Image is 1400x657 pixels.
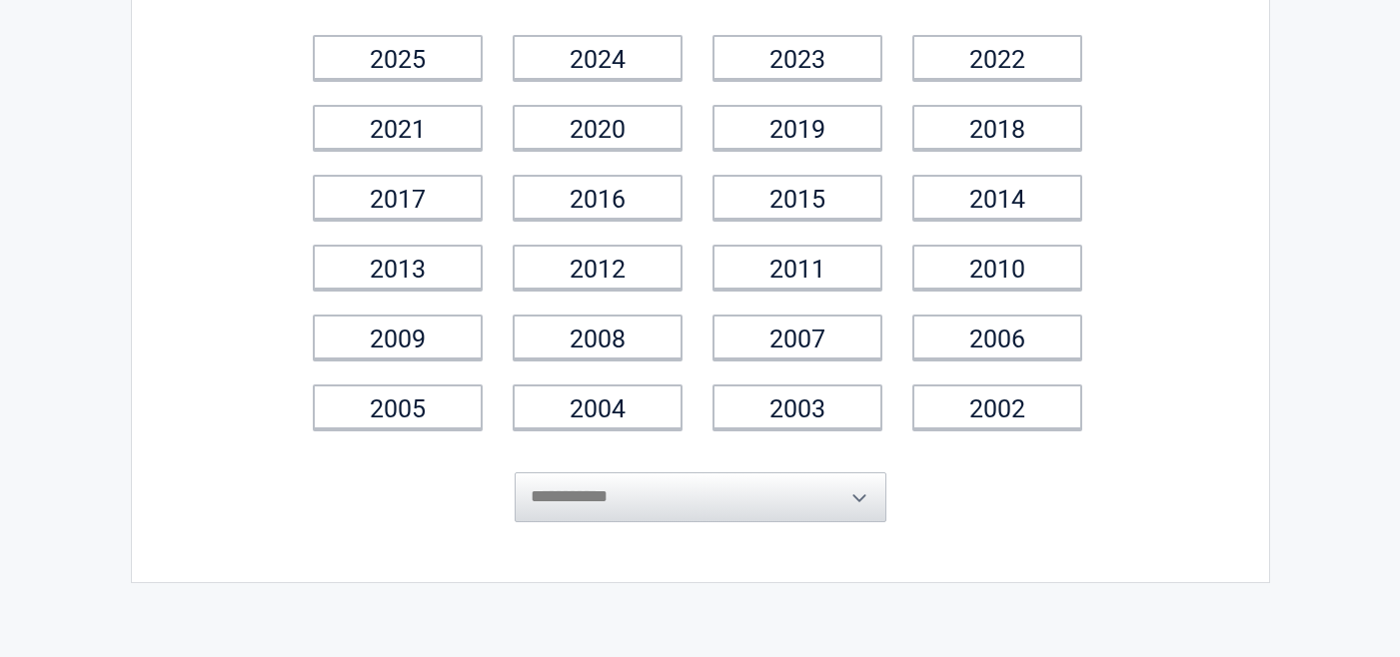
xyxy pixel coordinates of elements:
a: 2012 [513,245,683,290]
a: 2024 [513,35,683,80]
a: 2022 [912,35,1082,80]
a: 2023 [712,35,882,80]
a: 2006 [912,315,1082,359]
a: 2009 [313,315,483,359]
a: 2004 [513,384,683,429]
a: 2013 [313,245,483,290]
a: 2003 [712,384,882,429]
a: 2005 [313,384,483,429]
a: 2002 [912,384,1082,429]
a: 2019 [712,105,882,150]
a: 2018 [912,105,1082,150]
a: 2011 [712,245,882,290]
a: 2007 [712,315,882,359]
a: 2025 [313,35,483,80]
a: 2010 [912,245,1082,290]
a: 2014 [912,175,1082,220]
a: 2008 [513,315,683,359]
a: 2015 [712,175,882,220]
a: 2016 [513,175,683,220]
a: 2020 [513,105,683,150]
a: 2021 [313,105,483,150]
a: 2017 [313,175,483,220]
